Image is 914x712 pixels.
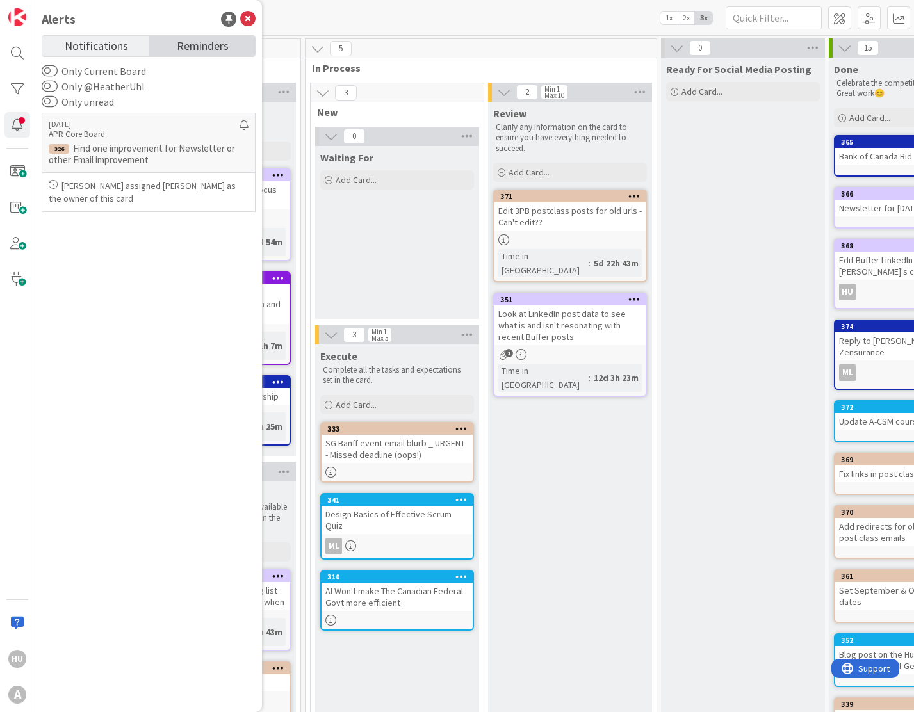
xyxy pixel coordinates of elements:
p: Complete all the tasks and expectations set in the card. [323,365,471,386]
span: 0 [689,40,711,56]
span: Add Card... [336,399,377,410]
span: : [589,256,591,270]
p: Clarify any information on the card to ensure you have everything needed to succeed. [496,122,644,154]
div: 326 [49,144,69,154]
div: Alerts [42,10,76,29]
div: 351 [494,294,646,305]
span: Review [493,107,526,120]
div: SG Banff event email blurb _ URGENT - Missed deadline (oops!) [322,435,473,463]
div: 351Look at LinkedIn post data to see what is and isn't resonating with recent Buffer posts [494,294,646,345]
span: 2 [516,85,538,100]
span: 😊 [874,88,885,99]
div: Edit 3PB postclass posts for old urls - Can't edit?? [494,202,646,231]
label: Only Current Board [42,63,146,79]
span: Execute [320,350,357,362]
p: Cards to get done next week, but available to pull from if you run out of cards in the column above. [140,502,288,533]
div: 310AI Won't make The Canadian Federal Govt more efficient [322,571,473,611]
span: Ready For Social Media Posting [666,63,812,76]
label: Only @HeatherUhl [42,79,145,94]
div: HU [8,650,26,668]
span: 1x [660,12,678,24]
div: 371 [500,192,646,201]
div: Time in [GEOGRAPHIC_DATA] [498,249,589,277]
img: Visit kanbanzone.com [8,8,26,26]
div: 341 [322,494,473,506]
span: 0 [343,129,365,144]
div: 341Design Basics of Effective Scrum Quiz [322,494,473,534]
span: 3 [335,85,357,101]
div: Design Basics of Effective Scrum Quiz [322,506,473,534]
div: 5d 22h 43m [591,256,642,270]
div: 333 [327,425,473,433]
div: HU [839,284,856,300]
div: 351 [500,295,646,304]
div: Max 10 [544,92,564,99]
span: 15 [857,40,879,56]
span: Notifications [65,36,128,54]
div: 2d 54m [250,235,286,249]
a: 310AI Won't make The Canadian Federal Govt more efficient [320,570,474,631]
a: 333SG Banff event email blurb _ URGENT - Missed deadline (oops!) [320,422,474,483]
div: ML [325,538,342,554]
span: Add Card... [336,174,377,186]
span: Done [834,63,858,76]
div: 341 [327,496,473,505]
div: AI Won't make The Canadian Federal Govt more efficient [322,583,473,611]
div: ML [839,364,856,381]
span: Reminders [177,36,229,54]
span: In Process [312,61,641,74]
span: New [317,106,468,118]
a: 371Edit 3PB postclass posts for old urls - Can't edit??Time in [GEOGRAPHIC_DATA]:5d 22h 43m [493,190,647,282]
span: Add Card... [681,86,722,97]
span: Add Card... [849,112,890,124]
div: 371Edit 3PB postclass posts for old urls - Can't edit?? [494,191,646,231]
div: Time in [GEOGRAPHIC_DATA] [498,364,589,392]
div: A [8,686,26,704]
a: [DATE]APR Core Board326Find one improvement for Newsletter or other Email improvement[PERSON_NAME... [42,113,256,212]
div: Min 1 [544,86,560,92]
div: 310 [322,571,473,583]
span: 3 [343,327,365,343]
div: Min 1 [371,328,387,335]
button: Only Current Board [42,65,58,77]
div: 333 [322,423,473,435]
div: 371 [494,191,646,202]
p: APR Core Board [49,129,240,140]
span: 3x [695,12,712,24]
div: Look at LinkedIn post data to see what is and isn't resonating with recent Buffer posts [494,305,646,345]
a: 341Design Basics of Effective Scrum QuizML [320,493,474,560]
span: Support [27,2,58,17]
div: 310 [327,572,473,581]
div: 12d 3h 23m [591,371,642,385]
span: 5 [330,41,352,56]
input: Quick Filter... [726,6,822,29]
p: Find one improvement for Newsletter or other Email improvement [49,143,249,166]
span: : [589,371,591,385]
span: 2x [678,12,695,24]
a: 351Look at LinkedIn post data to see what is and isn't resonating with recent Buffer postsTime in... [493,293,647,397]
button: Only unread [42,95,58,108]
span: 1 [505,349,513,357]
p: [PERSON_NAME] assigned [PERSON_NAME] as the owner of this card [49,179,249,205]
div: ML [322,538,473,554]
span: Add Card... [509,166,550,178]
div: Max 5 [371,335,388,341]
span: Waiting For [320,151,373,164]
button: Only @HeatherUhl [42,80,58,93]
p: [DATE] [49,120,240,129]
label: Only unread [42,94,114,109]
div: 333SG Banff event email blurb _ URGENT - Missed deadline (oops!) [322,423,473,463]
